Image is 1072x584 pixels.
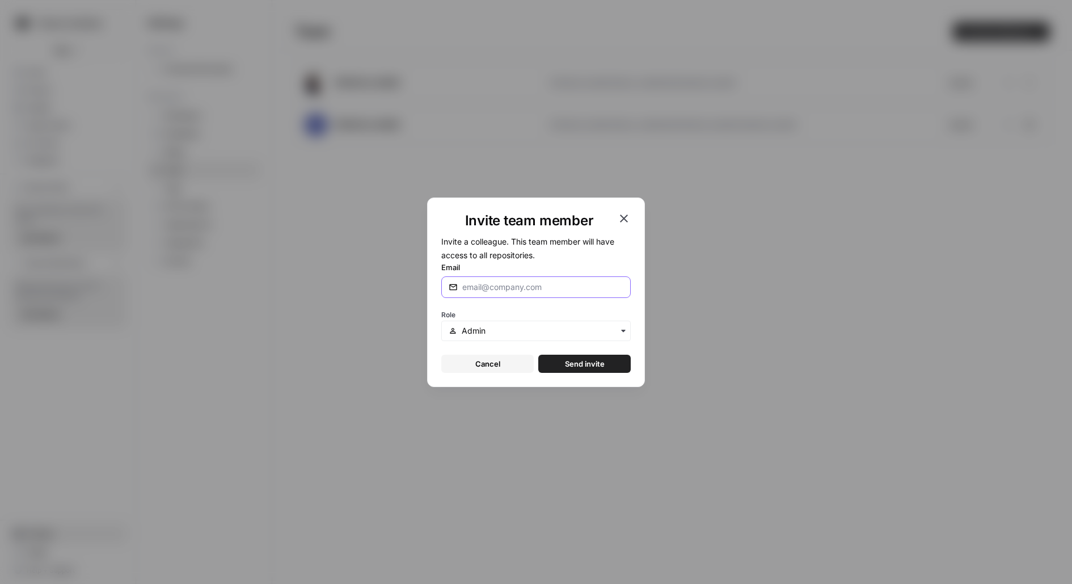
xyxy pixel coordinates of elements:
[538,355,631,373] button: Send invite
[441,355,534,373] button: Cancel
[441,212,617,230] h1: Invite team member
[475,358,500,369] span: Cancel
[441,262,631,273] label: Email
[441,310,455,319] span: Role
[462,325,623,337] input: Admin
[441,237,614,260] span: Invite a colleague. This team member will have access to all repositories.
[462,282,623,293] input: email@company.com
[565,358,605,369] span: Send invite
